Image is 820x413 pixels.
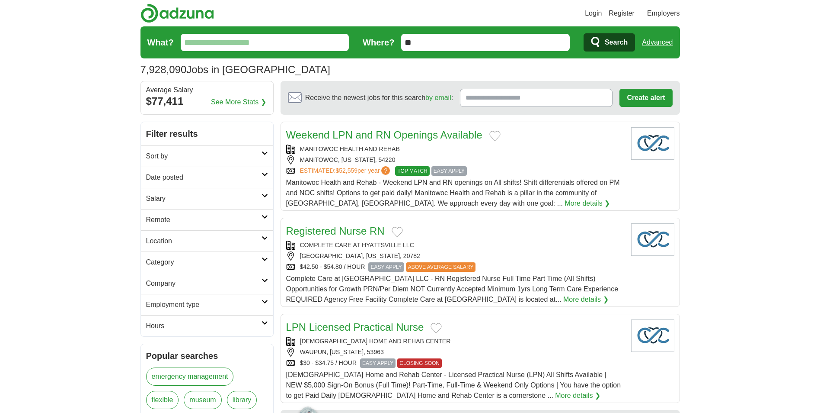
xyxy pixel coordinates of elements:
h2: Location [146,236,262,246]
a: Category [141,252,273,273]
div: MANITOWOC, [US_STATE], 54220 [286,155,624,165]
button: Add to favorite jobs [392,227,403,237]
img: Company logo [631,127,674,160]
div: [GEOGRAPHIC_DATA], [US_STATE], 20782 [286,252,624,261]
span: $52,559 [335,167,357,174]
a: Employers [647,8,680,19]
a: LPN Licensed Practical Nurse [286,321,424,333]
a: Salary [141,188,273,209]
span: EASY APPLY [431,166,467,176]
a: More details ❯ [563,294,609,305]
a: More details ❯ [555,390,600,401]
span: Manitowoc Health and Rehab - Weekend LPN and RN openings on All shifts! Shift differentials offer... [286,179,620,207]
h1: Jobs in [GEOGRAPHIC_DATA] [140,64,330,75]
a: More details ❯ [565,198,610,209]
a: emergency management [146,368,234,386]
a: Hours [141,315,273,336]
a: Advanced [642,34,673,51]
a: Weekend LPN and RN Openings Available [286,129,482,141]
a: Employment type [141,294,273,315]
a: Company [141,273,273,294]
span: Receive the newest jobs for this search : [305,93,453,103]
a: Date posted [141,167,273,188]
a: Location [141,230,273,252]
a: by email [425,94,451,101]
h2: Salary [146,194,262,204]
a: ESTIMATED:$52,559per year? [300,166,392,176]
a: Login [585,8,602,19]
div: COMPLETE CARE AT HYATTSVILLE LLC [286,241,624,250]
img: Company logo [631,319,674,352]
img: Company logo [631,223,674,256]
div: MANITOWOC HEALTH AND REHAB [286,145,624,154]
div: Average Salary [146,87,268,94]
span: ? [381,166,390,175]
div: $30 - $34.75 / HOUR [286,358,624,368]
h2: Employment type [146,300,262,310]
h2: Date posted [146,172,262,183]
a: Sort by [141,145,273,167]
label: Where? [363,36,394,49]
h2: Remote [146,215,262,225]
div: $77,411 [146,94,268,109]
div: $42.50 - $54.80 / HOUR [286,262,624,272]
img: Adzuna logo [140,3,214,23]
span: ABOVE AVERAGE SALARY [406,262,476,272]
div: [DEMOGRAPHIC_DATA] HOME AND REHAB CENTER [286,337,624,346]
span: Search [605,34,628,51]
span: [DEMOGRAPHIC_DATA] Home and Rehab Center - Licensed Practical Nurse (LPN) All Shifts Available | ... [286,371,621,399]
button: Add to favorite jobs [431,323,442,333]
span: 7,928,090 [140,62,187,77]
h2: Category [146,257,262,268]
a: Registered Nurse RN [286,225,385,237]
h2: Filter results [141,122,273,145]
button: Create alert [619,89,672,107]
h2: Company [146,278,262,289]
a: flexible [146,391,179,409]
a: Remote [141,209,273,230]
a: museum [184,391,221,409]
div: WAUPUN, [US_STATE], 53963 [286,348,624,357]
span: EASY APPLY [360,358,396,368]
span: TOP MATCH [395,166,429,176]
h2: Sort by [146,151,262,161]
button: Search [584,33,635,52]
label: What? [147,36,174,49]
span: Complete Care at [GEOGRAPHIC_DATA] LLC - RN Registered Nurse Full Time Part Time (All Shifts) Opp... [286,275,619,303]
a: Register [609,8,635,19]
a: library [227,391,257,409]
h2: Popular searches [146,349,268,362]
button: Add to favorite jobs [489,131,501,141]
h2: Hours [146,321,262,331]
span: CLOSING SOON [397,358,442,368]
span: EASY APPLY [368,262,404,272]
a: See More Stats ❯ [211,97,266,107]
